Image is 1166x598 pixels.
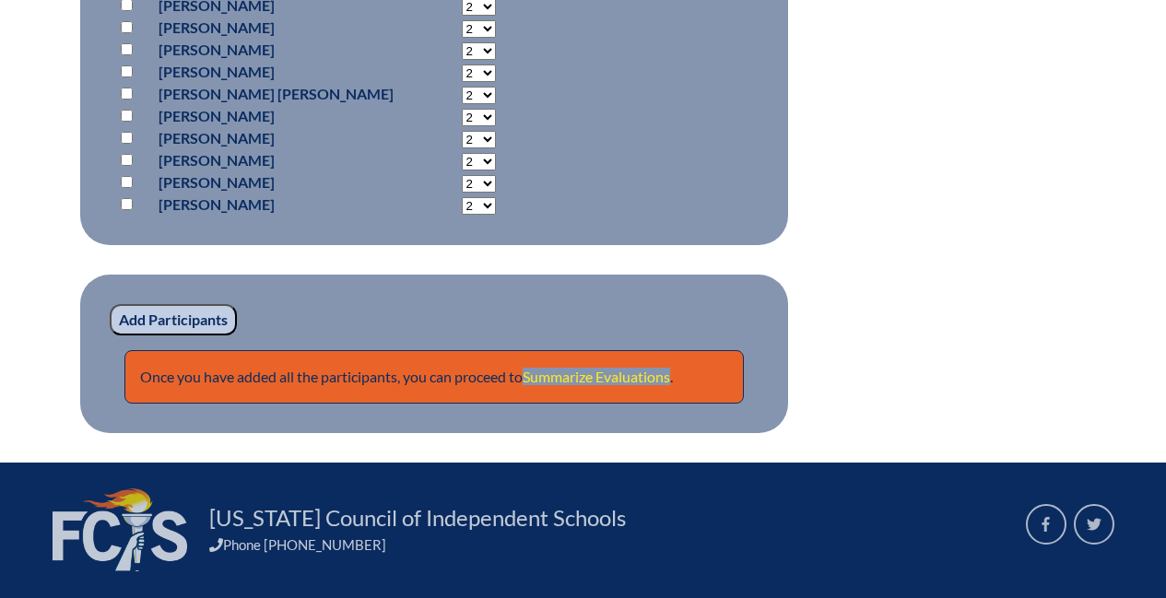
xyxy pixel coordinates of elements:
p: [PERSON_NAME] [159,171,394,193]
p: [PERSON_NAME] [159,39,394,61]
p: [PERSON_NAME] [159,127,394,149]
p: [PERSON_NAME] [159,149,394,171]
input: Add Participants [110,304,237,335]
a: Summarize Evaluations [523,368,670,385]
a: [US_STATE] Council of Independent Schools [202,503,633,533]
p: [PERSON_NAME] [159,17,394,39]
p: [PERSON_NAME] [159,193,394,216]
p: [PERSON_NAME] [PERSON_NAME] [159,83,394,105]
p: [PERSON_NAME] [159,61,394,83]
div: Phone [PHONE_NUMBER] [209,536,1004,553]
img: FCIS_logo_white [53,488,187,571]
p: Once you have added all the participants, you can proceed to . [124,350,744,404]
p: [PERSON_NAME] [159,105,394,127]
